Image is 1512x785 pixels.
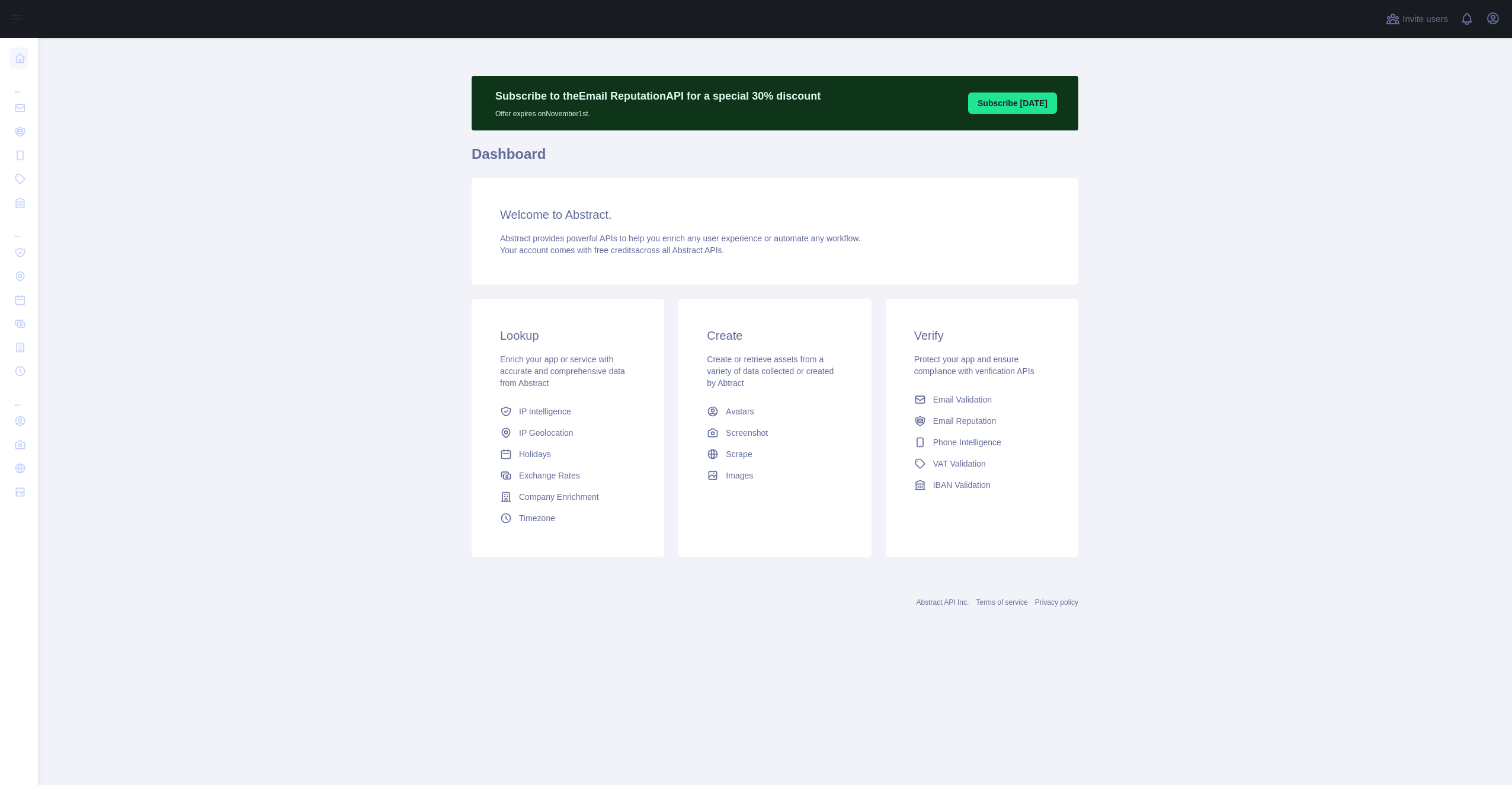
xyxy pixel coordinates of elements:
[726,406,754,417] span: Avatars
[976,598,1027,607] a: Terms of service
[726,470,753,481] span: Images
[500,245,724,255] span: Your account comes with across all Abstract APIs.
[917,598,969,607] a: Abstract API Inc.
[495,486,640,508] a: Company Enrichment
[1402,12,1448,26] span: Invite users
[702,443,847,465] a: Scrape
[495,401,640,422] a: IP Intelligence
[707,327,843,344] h3: Create
[519,470,580,481] span: Exchange Rates
[702,422,847,443] a: Screenshot
[495,465,640,486] a: Exchange Rates
[472,145,1078,173] h1: Dashboard
[500,327,636,344] h3: Lookup
[702,465,847,486] a: Images
[933,458,986,470] span: VAT Validation
[702,401,847,422] a: Avatars
[909,453,1055,474] a: VAT Validation
[495,104,821,119] p: Offer expires on November 1st.
[495,443,640,465] a: Holidays
[594,245,635,255] span: free credits
[519,427,574,439] span: IP Geolocation
[495,508,640,529] a: Timezone
[933,436,1001,448] span: Phone Intelligence
[9,71,28,95] div: ...
[726,448,752,460] span: Scrape
[495,422,640,443] a: IP Geolocation
[914,355,1034,376] span: Protect your app and ensure compliance with verification APIs
[495,88,821,104] p: Subscribe to the Email Reputation API for a special 30 % discount
[909,432,1055,453] a: Phone Intelligence
[519,406,571,417] span: IP Intelligence
[519,448,551,460] span: Holidays
[933,394,992,406] span: Email Validation
[9,216,28,240] div: ...
[500,234,861,243] span: Abstract provides powerful APIs to help you enrich any user experience or automate any workflow.
[9,384,28,408] div: ...
[1035,598,1078,607] a: Privacy policy
[909,410,1055,432] a: Email Reputation
[933,479,991,491] span: IBAN Validation
[914,327,1050,344] h3: Verify
[1383,9,1450,28] button: Invite users
[933,415,997,427] span: Email Reputation
[500,206,1050,223] h3: Welcome to Abstract.
[500,355,625,388] span: Enrich your app or service with accurate and comprehensive data from Abstract
[909,389,1055,410] a: Email Validation
[707,355,834,388] span: Create or retrieve assets from a variety of data collected or created by Abtract
[519,491,599,503] span: Company Enrichment
[968,92,1057,114] button: Subscribe [DATE]
[909,474,1055,496] a: IBAN Validation
[519,512,555,524] span: Timezone
[726,427,768,439] span: Screenshot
